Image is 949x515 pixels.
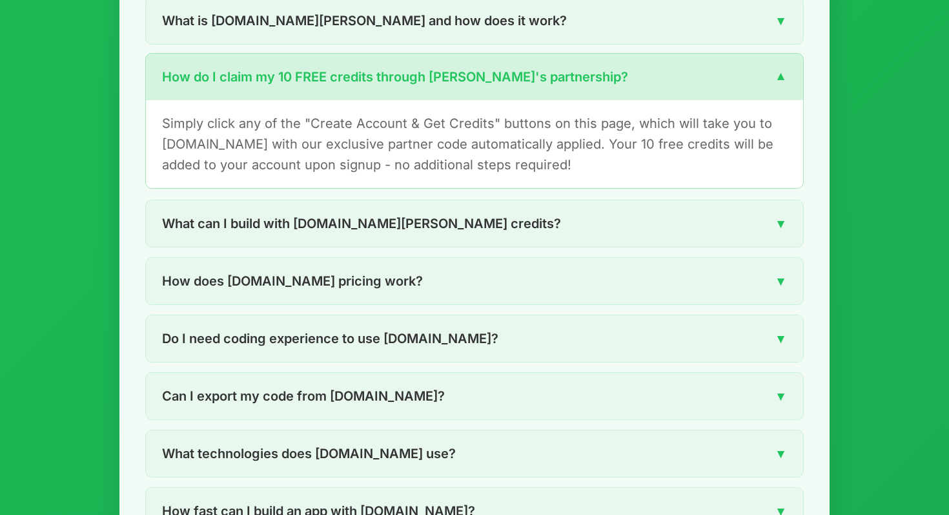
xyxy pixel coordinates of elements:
[775,329,787,349] span: ▼
[162,213,561,234] span: What can I build with [DOMAIN_NAME][PERSON_NAME] credits?
[775,214,787,234] span: ▼
[775,11,787,31] span: ▼
[162,443,456,464] span: What technologies does [DOMAIN_NAME] use?
[775,386,787,406] span: ▼
[162,67,628,87] span: How do I claim my 10 FREE credits through [PERSON_NAME]'s partnership?
[775,444,787,464] span: ▼
[162,386,445,406] span: Can I export my code from [DOMAIN_NAME]?
[162,113,787,175] p: Simply click any of the "Create Account & Get Credits" buttons on this page, which will take you ...
[775,271,787,291] span: ▼
[162,271,423,291] span: How does [DOMAIN_NAME] pricing work?
[162,328,498,349] span: Do I need coding experience to use [DOMAIN_NAME]?
[162,10,567,31] span: What is [DOMAIN_NAME][PERSON_NAME] and how does it work?
[775,67,787,87] span: ▼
